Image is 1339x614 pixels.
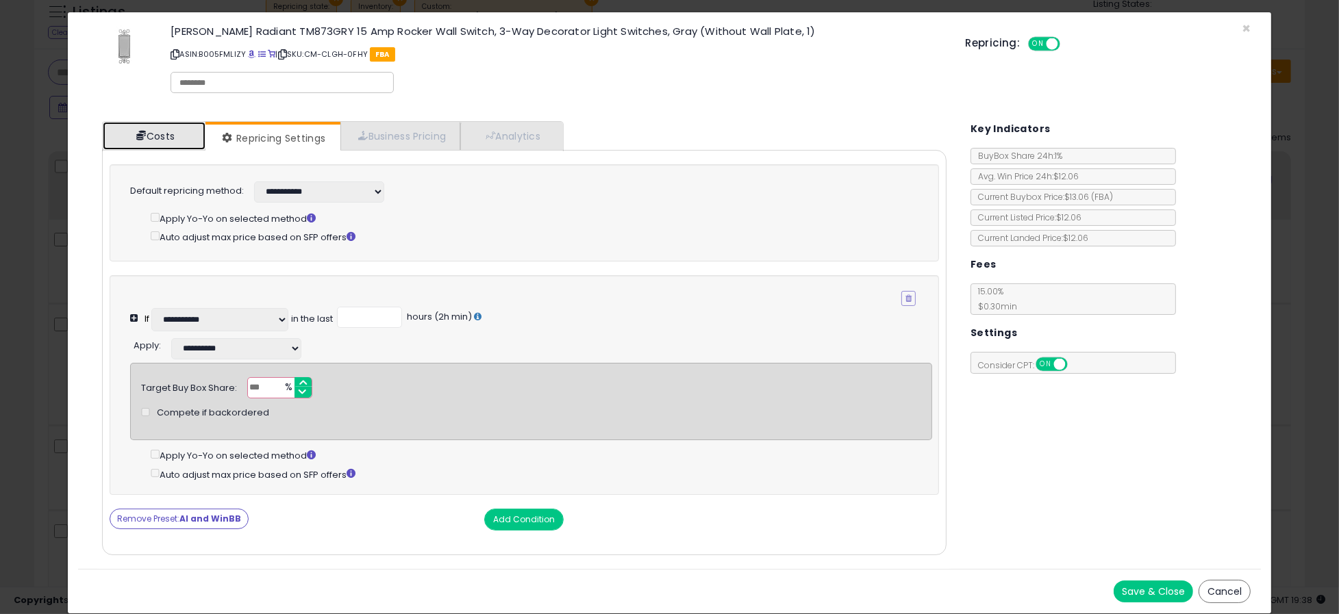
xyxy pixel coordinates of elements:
[971,285,1017,312] span: 15.00 %
[971,300,1017,312] span: $0.30 min
[1065,359,1087,370] span: OFF
[205,125,340,152] a: Repricing Settings
[103,122,205,150] a: Costs
[1199,580,1251,603] button: Cancel
[268,49,275,60] a: Your listing only
[134,335,161,353] div: :
[460,122,562,150] a: Analytics
[965,38,1020,49] h5: Repricing:
[484,509,564,530] button: Add Condition
[1058,38,1080,50] span: OFF
[971,232,1088,244] span: Current Landed Price: $12.06
[1091,191,1113,203] span: ( FBA )
[157,407,269,420] span: Compete if backordered
[171,26,944,36] h3: [PERSON_NAME] Radiant TM873GRY 15 Amp Rocker Wall Switch, 3-Way Decorator Light Switches, Gray (W...
[971,212,1081,223] span: Current Listed Price: $12.06
[905,294,912,303] i: Remove Condition
[370,47,395,62] span: FBA
[971,150,1062,162] span: BuyBox Share 24h: 1%
[141,377,237,395] div: Target Buy Box Share:
[151,447,932,462] div: Apply Yo-Yo on selected method
[110,509,249,529] button: Remove Preset:
[971,170,1079,182] span: Avg. Win Price 24h: $12.06
[151,210,916,225] div: Apply Yo-Yo on selected method
[179,513,241,524] strong: AI and WinBB
[277,378,299,398] span: %
[971,191,1113,203] span: Current Buybox Price:
[1114,580,1193,602] button: Save & Close
[340,122,460,150] a: Business Pricing
[971,256,997,273] h5: Fees
[130,185,244,198] label: Default repricing method:
[151,229,916,244] div: Auto adjust max price based on SFP offers
[971,359,1086,371] span: Consider CPT:
[1064,191,1113,203] span: $13.06
[134,339,159,352] span: Apply
[248,49,255,60] a: BuyBox page
[258,49,266,60] a: All offer listings
[115,26,134,67] img: 21bf8BHUL7L._SL60_.jpg
[292,313,334,326] div: in the last
[405,310,473,323] span: hours (2h min)
[1242,18,1251,38] span: ×
[971,120,1051,138] h5: Key Indicators
[1030,38,1047,50] span: ON
[151,466,932,481] div: Auto adjust max price based on SFP offers
[171,43,944,65] p: ASIN: B005FMLIZY | SKU: CM-CLGH-0FHY
[971,324,1017,342] h5: Settings
[1037,359,1054,370] span: ON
